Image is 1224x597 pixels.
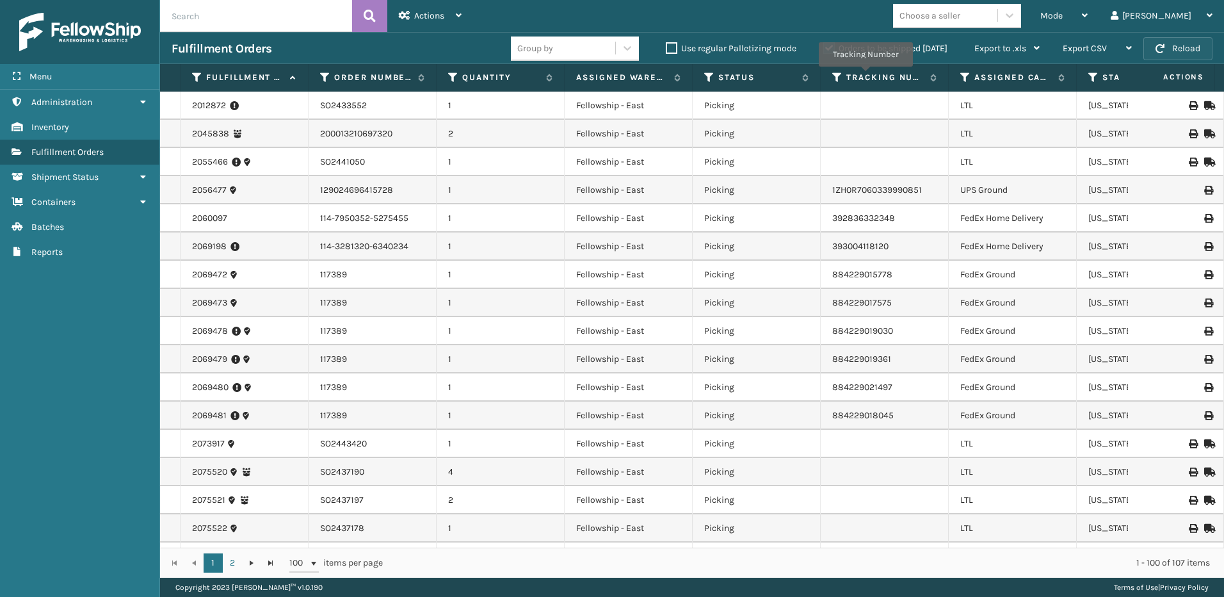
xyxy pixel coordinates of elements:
td: 1 [437,176,565,204]
span: Reports [31,247,63,258]
a: 884229018045 [832,410,894,421]
td: [US_STATE] [1077,402,1205,430]
td: 200013210697320 [309,120,437,148]
td: Fellowship - East [565,402,693,430]
td: FedEx Ground [949,261,1077,289]
td: 129024696415728 [309,176,437,204]
td: Picking [693,92,821,120]
td: Fellowship - East [565,514,693,543]
a: 2 [223,553,242,573]
td: [US_STATE] [1077,373,1205,402]
span: Administration [31,97,92,108]
td: [US_STATE] [1077,430,1205,458]
td: Picking [693,176,821,204]
td: [US_STATE] [1077,543,1205,571]
td: Picking [693,261,821,289]
td: Fellowship - East [565,458,693,486]
td: Fellowship - East [565,345,693,373]
label: Status [718,72,796,83]
td: LTL [949,148,1077,176]
td: [US_STATE] [1077,289,1205,317]
td: 117389 [309,345,437,373]
label: Quantity [462,72,540,83]
td: [US_STATE] [1077,345,1205,373]
td: Fellowship - East [565,430,693,458]
td: 4 [437,458,565,486]
td: Picking [693,430,821,458]
td: [US_STATE] [1077,486,1205,514]
a: 2060097 [192,212,227,225]
a: 884229021497 [832,382,892,393]
td: Picking [693,289,821,317]
label: State [1102,72,1180,83]
span: Containers [31,197,76,208]
span: Batches [31,222,64,233]
td: LTL [949,543,1077,571]
i: Mark as Shipped [1204,439,1212,448]
span: items per page [289,553,383,573]
td: 1 [437,373,565,402]
td: 117389 [309,317,437,345]
a: 2069198 [192,240,227,253]
h3: Fulfillment Orders [172,41,271,56]
a: 2056477 [192,184,227,197]
td: 1 [437,430,565,458]
td: Picking [693,233,821,261]
td: [US_STATE] [1077,92,1205,120]
td: UPS Ground [949,176,1077,204]
td: SO2443420 [309,430,437,458]
a: 2075522 [192,522,227,535]
label: Assigned Carrier Service [974,72,1052,83]
span: Actions [414,10,444,21]
a: 2055466 [192,156,228,168]
td: LTL [949,514,1077,543]
i: Mark as Shipped [1204,129,1212,138]
i: Print BOL [1189,101,1196,110]
a: 2069480 [192,381,229,394]
i: Print Label [1204,270,1212,279]
a: 884229019361 [832,354,891,364]
td: Fellowship - East [565,317,693,345]
img: logo [19,13,141,51]
a: 884229019030 [832,325,893,336]
td: 1 [437,204,565,233]
td: 1 [437,514,565,543]
td: [US_STATE] [1077,261,1205,289]
a: Go to the last page [261,553,280,573]
i: Mark as Shipped [1204,101,1212,110]
a: 2069473 [192,297,227,309]
label: Fulfillment Order Id [206,72,284,83]
td: SO2433552 [309,92,437,120]
td: 117389 [309,289,437,317]
div: Group by [517,42,553,55]
td: Fellowship - East [565,373,693,402]
a: 393004118120 [832,241,889,252]
label: Tracking Number [846,72,924,83]
i: Print Label [1204,214,1212,223]
td: FedEx Ground [949,345,1077,373]
span: Export CSV [1063,43,1107,54]
a: 1ZH0R7060339990851 [832,184,922,195]
td: Picking [693,120,821,148]
td: 1 [437,317,565,345]
a: 2069481 [192,409,227,422]
td: 117389 [309,261,437,289]
button: Reload [1143,37,1212,60]
a: 2045838 [192,127,229,140]
td: Picking [693,317,821,345]
span: Mode [1040,10,1063,21]
a: 2075521 [192,494,225,507]
td: Picking [693,204,821,233]
div: | [1114,578,1209,597]
td: 1 [437,289,565,317]
td: Picking [693,148,821,176]
td: 1 [437,148,565,176]
a: 2073917 [192,438,225,450]
td: [US_STATE] [1077,514,1205,543]
label: Assigned Warehouse [576,72,668,83]
i: Print Label [1204,298,1212,307]
td: LTL [949,486,1077,514]
i: Print BOL [1189,496,1196,505]
td: 2 [437,120,565,148]
span: Shipment Status [31,172,99,183]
